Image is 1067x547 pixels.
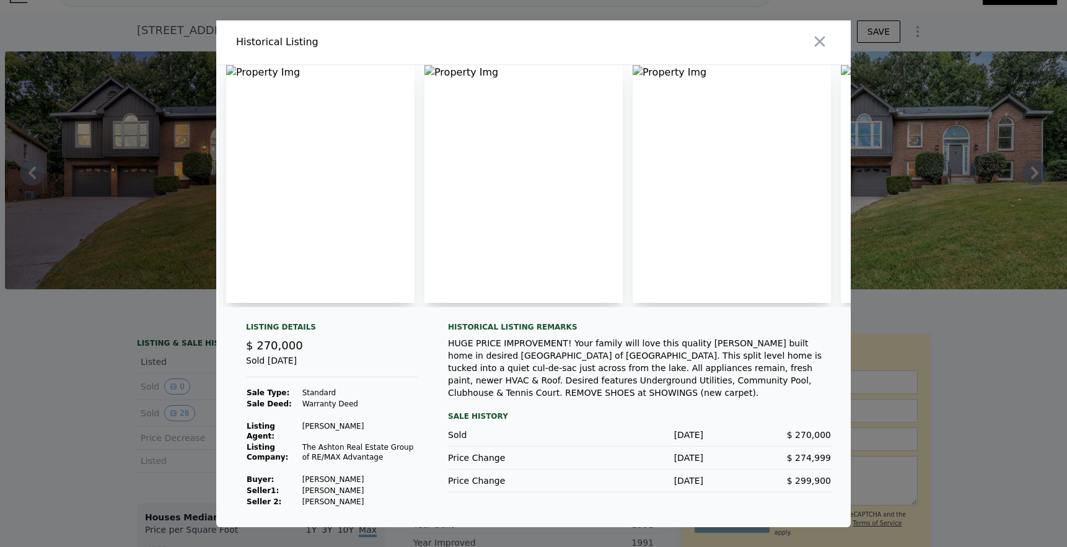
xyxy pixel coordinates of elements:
div: Price Change [448,452,576,464]
span: $ 270,000 [787,430,831,440]
div: Sale History [448,409,831,424]
td: [PERSON_NAME] [302,474,418,485]
div: [DATE] [576,429,703,441]
strong: Sale Type: [247,388,289,397]
div: Historical Listing remarks [448,322,831,332]
img: Property Img [633,65,831,303]
span: $ 299,900 [787,476,831,486]
td: [PERSON_NAME] [302,485,418,496]
strong: Listing Agent: [247,422,275,440]
div: Sold [DATE] [246,354,418,377]
td: [PERSON_NAME] [302,496,418,507]
img: Property Img [226,65,415,303]
td: Standard [302,387,418,398]
strong: Seller 1 : [247,486,279,495]
div: HUGE PRICE IMPROVEMENT! Your family will love this quality [PERSON_NAME] built home in desired [G... [448,337,831,399]
div: [DATE] [576,452,703,464]
img: Property Img [841,65,1039,303]
div: Sold [448,429,576,441]
div: Price Change [448,475,576,487]
img: Property Img [424,65,623,303]
span: $ 274,999 [787,453,831,463]
strong: Seller 2: [247,497,281,506]
div: [DATE] [576,475,703,487]
td: Warranty Deed [302,398,418,409]
td: [PERSON_NAME] [302,421,418,442]
div: Listing Details [246,322,418,337]
div: Historical Listing [236,35,529,50]
strong: Buyer : [247,475,274,484]
span: $ 270,000 [246,339,303,352]
td: The Ashton Real Estate Group of RE/MAX Advantage [302,442,418,463]
strong: Listing Company: [247,443,288,462]
strong: Sale Deed: [247,400,292,408]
